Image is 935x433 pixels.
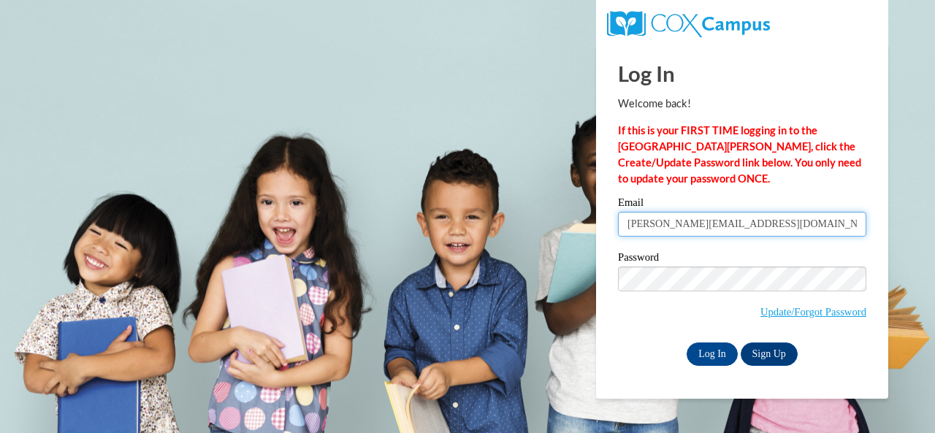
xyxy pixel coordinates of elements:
[607,17,770,29] a: COX Campus
[618,96,866,112] p: Welcome back!
[741,342,798,366] a: Sign Up
[607,11,770,37] img: COX Campus
[760,306,866,318] a: Update/Forgot Password
[618,58,866,88] h1: Log In
[618,252,866,267] label: Password
[687,342,738,366] input: Log In
[618,124,861,185] strong: If this is your FIRST TIME logging in to the [GEOGRAPHIC_DATA][PERSON_NAME], click the Create/Upd...
[618,197,866,212] label: Email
